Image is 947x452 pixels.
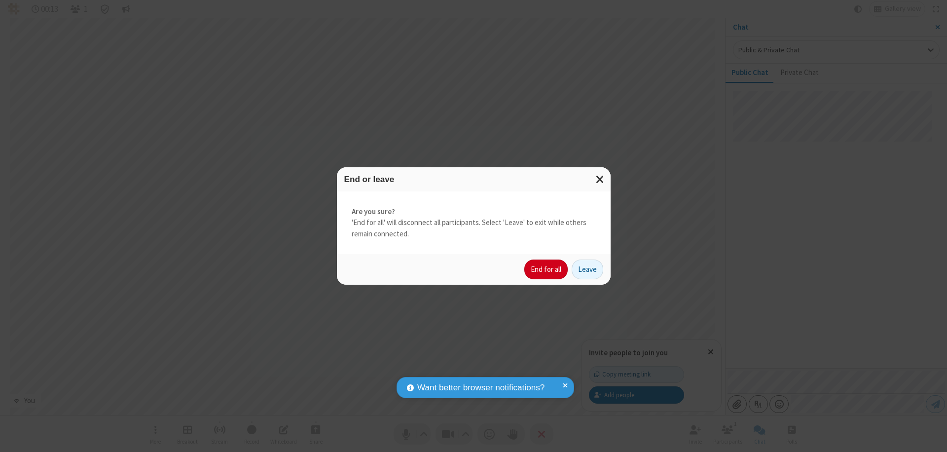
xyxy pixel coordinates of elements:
span: Want better browser notifications? [417,381,545,394]
strong: Are you sure? [352,206,596,218]
button: End for all [524,260,568,279]
div: 'End for all' will disconnect all participants. Select 'Leave' to exit while others remain connec... [337,191,611,255]
button: Leave [572,260,603,279]
h3: End or leave [344,175,603,184]
button: Close modal [590,167,611,191]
